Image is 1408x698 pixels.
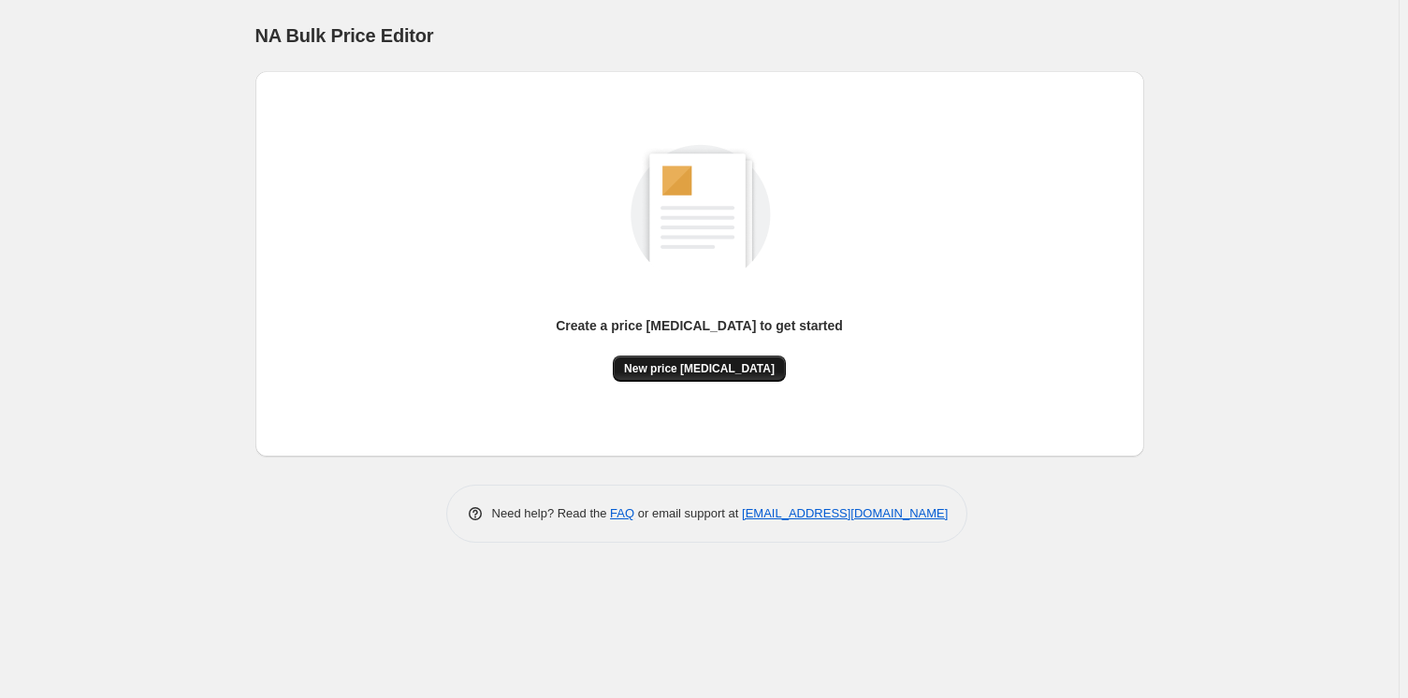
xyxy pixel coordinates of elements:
a: [EMAIL_ADDRESS][DOMAIN_NAME] [742,506,948,520]
button: New price [MEDICAL_DATA] [613,356,786,382]
span: Need help? Read the [492,506,611,520]
a: FAQ [610,506,634,520]
p: Create a price [MEDICAL_DATA] to get started [556,316,843,335]
span: New price [MEDICAL_DATA] [624,361,775,376]
span: or email support at [634,506,742,520]
span: NA Bulk Price Editor [255,25,434,46]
